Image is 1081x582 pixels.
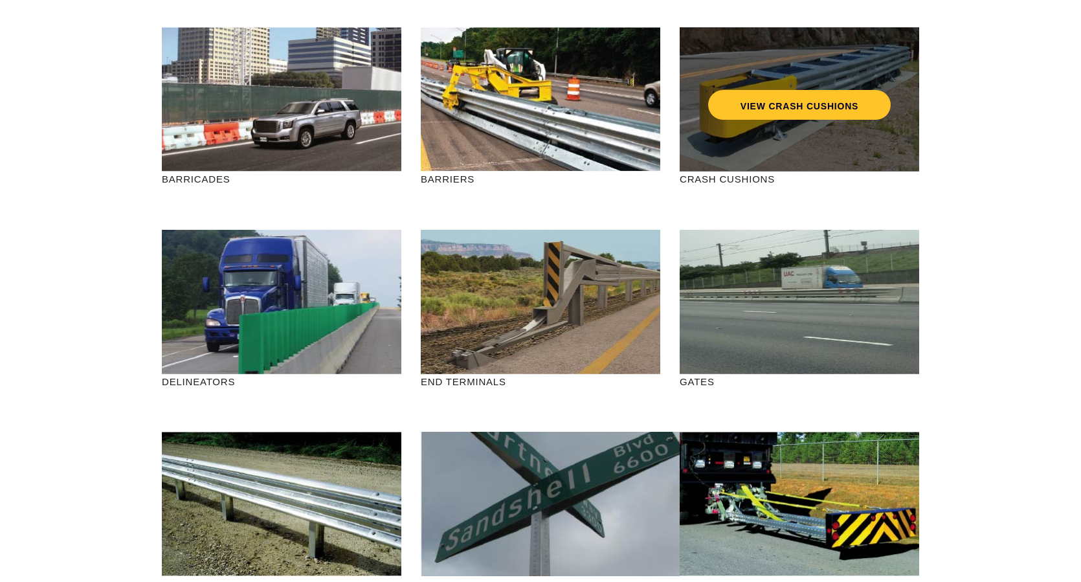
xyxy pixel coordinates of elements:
[680,374,919,389] p: GATES
[421,172,660,186] p: BARRIERS
[708,90,891,120] a: VIEW CRASH CUSHIONS
[680,172,919,186] p: CRASH CUSHIONS
[162,374,401,389] p: DELINEATORS
[421,374,660,389] p: END TERMINALS
[162,172,401,186] p: BARRICADES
